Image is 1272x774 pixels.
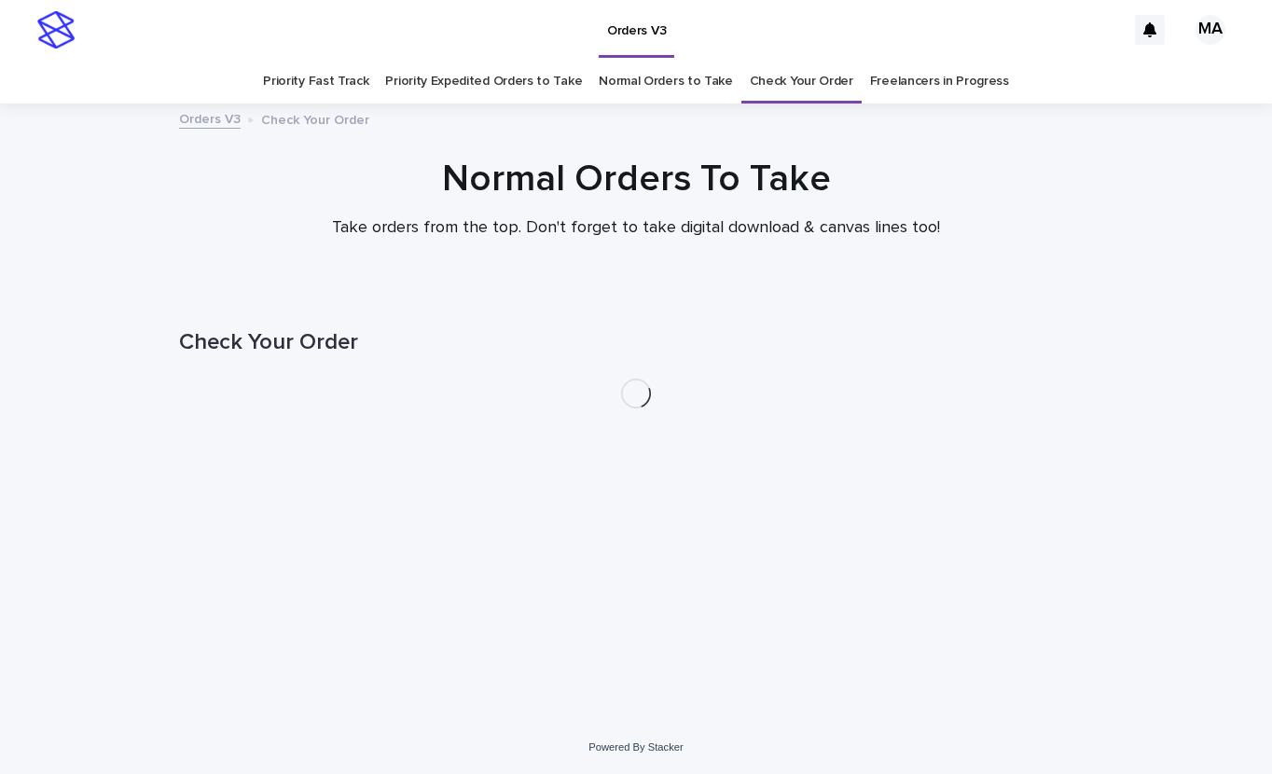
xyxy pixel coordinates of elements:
p: Take orders from the top. Don't forget to take digital download & canvas lines too! [263,218,1009,239]
a: Freelancers in Progress [870,60,1009,104]
a: Powered By Stacker [588,741,683,753]
h1: Normal Orders To Take [179,157,1093,201]
img: stacker-logo-s-only.png [37,11,75,48]
a: Check Your Order [750,60,853,104]
div: MA [1196,15,1225,45]
a: Priority Expedited Orders to Take [385,60,582,104]
p: Check Your Order [261,108,369,129]
a: Priority Fast Track [263,60,368,104]
a: Normal Orders to Take [599,60,733,104]
h1: Check Your Order [179,329,1093,356]
a: Orders V3 [179,107,241,129]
